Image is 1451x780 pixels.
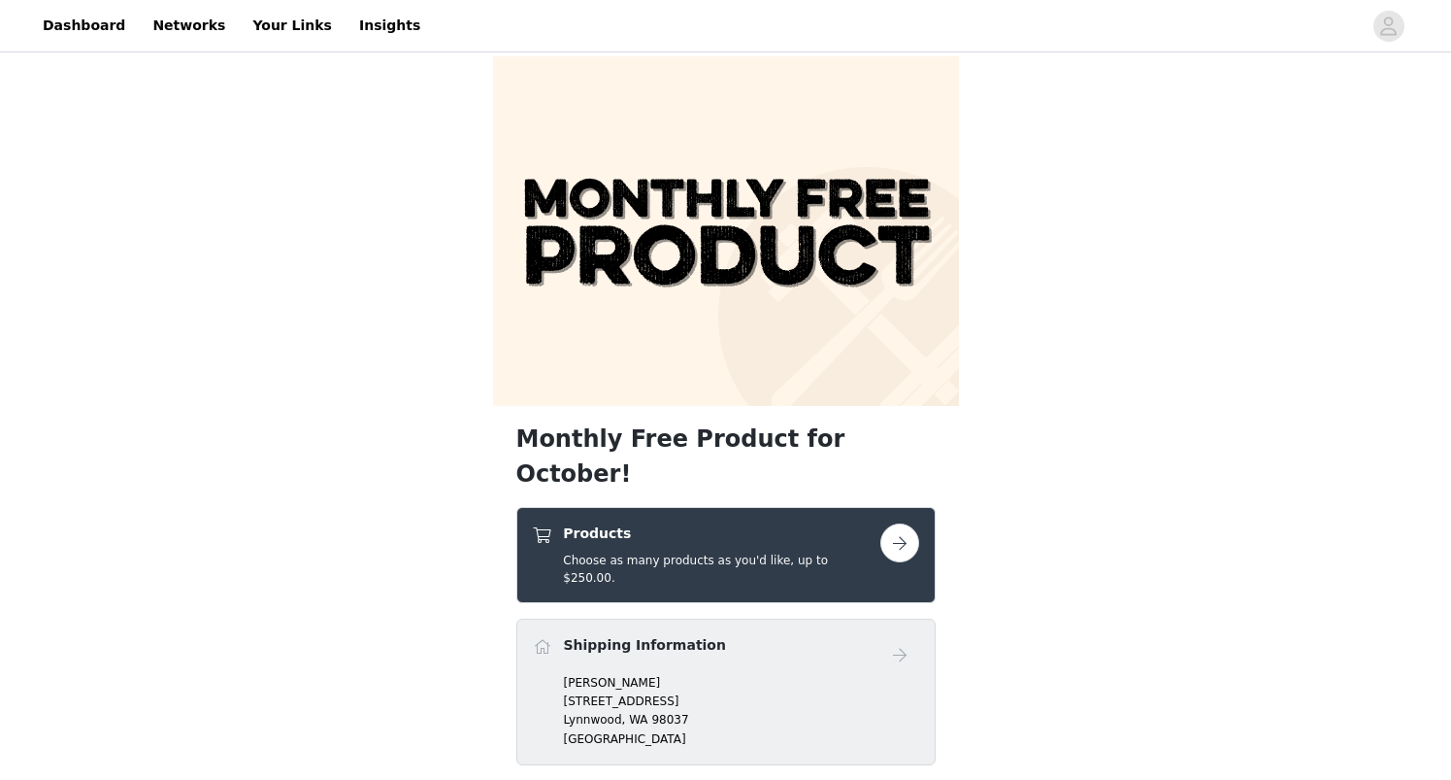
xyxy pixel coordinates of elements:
span: WA [629,713,647,727]
p: [GEOGRAPHIC_DATA] [564,730,919,748]
a: Insights [347,4,432,48]
img: campaign image [493,56,959,406]
h5: Choose as many products as you'd like, up to $250.00. [563,552,879,587]
h1: Monthly Free Product for October! [516,422,936,492]
div: Products [516,507,936,603]
div: avatar [1379,11,1398,42]
span: 98037 [651,713,688,727]
p: [PERSON_NAME] [564,674,919,692]
h4: Products [563,524,879,544]
a: Networks [141,4,237,48]
div: Shipping Information [516,619,936,765]
a: Dashboard [31,4,137,48]
a: Your Links [241,4,344,48]
span: Lynnwood, [564,713,626,727]
p: [STREET_ADDRESS] [564,693,919,710]
h4: Shipping Information [564,635,726,656]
